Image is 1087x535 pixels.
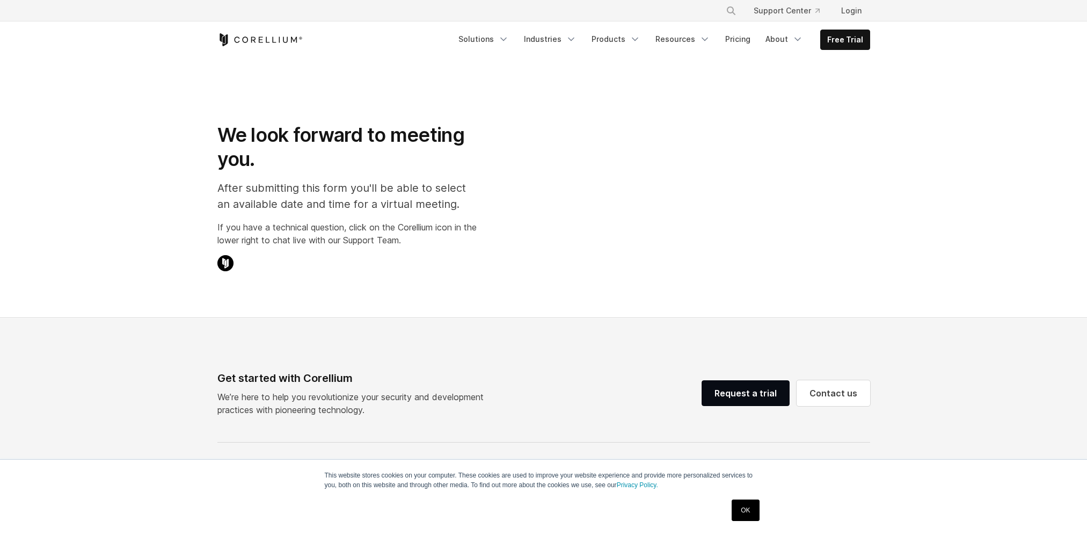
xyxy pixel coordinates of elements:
[325,471,763,490] p: This website stores cookies on your computer. These cookies are used to improve your website expe...
[702,380,790,406] a: Request a trial
[759,30,809,49] a: About
[713,1,870,20] div: Navigation Menu
[217,255,234,271] img: Corellium Chat Icon
[217,391,492,416] p: We’re here to help you revolutionize your security and development practices with pioneering tech...
[721,1,741,20] button: Search
[833,1,870,20] a: Login
[649,30,717,49] a: Resources
[821,30,870,49] a: Free Trial
[517,30,583,49] a: Industries
[217,180,477,212] p: After submitting this form you'll be able to select an available date and time for a virtual meet...
[732,500,759,521] a: OK
[452,30,870,50] div: Navigation Menu
[585,30,647,49] a: Products
[745,1,828,20] a: Support Center
[452,30,515,49] a: Solutions
[217,33,303,46] a: Corellium Home
[217,370,492,386] div: Get started with Corellium
[797,380,870,406] a: Contact us
[719,30,757,49] a: Pricing
[617,481,658,489] a: Privacy Policy.
[217,221,477,247] p: If you have a technical question, click on the Corellium icon in the lower right to chat live wit...
[217,123,477,171] h1: We look forward to meeting you.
